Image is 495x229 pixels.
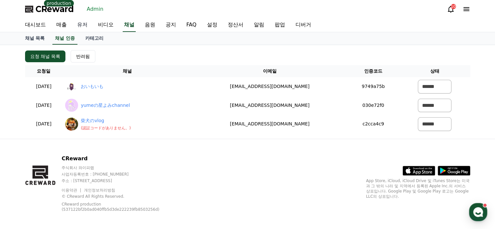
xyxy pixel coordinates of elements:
a: 비디오 [93,18,119,32]
p: 주식회사 와이피랩 [62,165,176,170]
p: [DATE] [28,121,60,127]
th: 요청일 [25,65,63,77]
a: 채널 [123,18,136,32]
img: おいもいも [65,80,78,93]
a: 개인정보처리방침 [84,188,115,193]
a: 10 [447,5,455,13]
button: 반려됨 [71,50,95,63]
a: Admin [84,4,106,14]
td: 9749a75b [347,77,399,96]
span: CReward [35,4,74,14]
p: [DATE] [28,83,60,90]
a: 대시보드 [20,18,51,32]
a: Home [2,175,43,191]
p: © CReward All Rights Reserved. [62,194,176,199]
p: CReward production (537122bf2b0ad040ffb5d3de222239fb8503256d) [62,202,166,212]
p: CReward [62,155,176,163]
a: 디버거 [290,18,316,32]
a: 알림 [249,18,269,32]
a: FAQ [181,18,202,32]
p: ( 認証コードがありません。 ) [81,125,131,131]
a: CReward [25,4,74,14]
img: 柴犬のvlog [65,118,78,131]
a: 공지 [160,18,181,32]
td: c2cca4c9 [347,115,399,134]
img: yumeの星よみchannel [65,99,78,112]
a: 음원 [140,18,160,32]
a: yumeの星よみchannel [81,102,130,109]
th: 이메일 [192,65,347,77]
a: 이용약관 [62,188,82,193]
th: 채널 [62,65,192,77]
a: Messages [43,175,84,191]
a: 柴犬のvlog [81,117,131,124]
a: 카테고리 [80,32,109,45]
td: [EMAIL_ADDRESS][DOMAIN_NAME] [192,115,347,134]
span: Messages [54,185,73,190]
span: Home [17,185,28,190]
a: 설정 [202,18,223,32]
a: 팝업 [269,18,290,32]
span: Settings [96,185,112,190]
th: 인증코드 [347,65,399,77]
a: 매출 [51,18,72,32]
a: おいもいも [81,83,103,90]
td: [EMAIL_ADDRESS][DOMAIN_NAME] [192,77,347,96]
div: 요청 채널 목록 [30,53,61,60]
p: 사업자등록번호 : [PHONE_NUMBER] [62,172,176,177]
td: [EMAIL_ADDRESS][DOMAIN_NAME] [192,96,347,115]
p: App Store, iCloud, iCloud Drive 및 iTunes Store는 미국과 그 밖의 나라 및 지역에서 등록된 Apple Inc.의 서비스 상표입니다. Goo... [366,178,470,199]
button: 요청 채널 목록 [25,50,66,62]
th: 상태 [399,65,470,77]
td: 030e72f0 [347,96,399,115]
div: 반려됨 [76,53,90,60]
p: [DATE] [28,102,60,109]
a: 채널 목록 [20,32,50,45]
div: 10 [451,4,456,9]
a: Settings [84,175,125,191]
p: 주소 : [STREET_ADDRESS] [62,178,176,183]
a: 정산서 [223,18,249,32]
a: 채널 인증 [52,32,77,45]
a: 유저 [72,18,93,32]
